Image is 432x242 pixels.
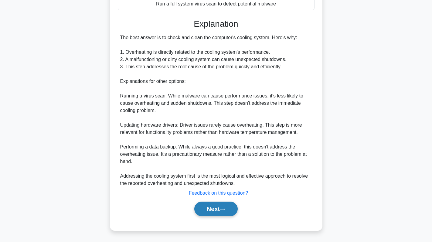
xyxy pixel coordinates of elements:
[121,19,311,29] h3: Explanation
[120,34,312,187] div: The best answer is to check and clean the computer's cooling system. Here's why: 1. Overheating i...
[189,190,248,196] a: Feedback on this question?
[194,202,238,216] button: Next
